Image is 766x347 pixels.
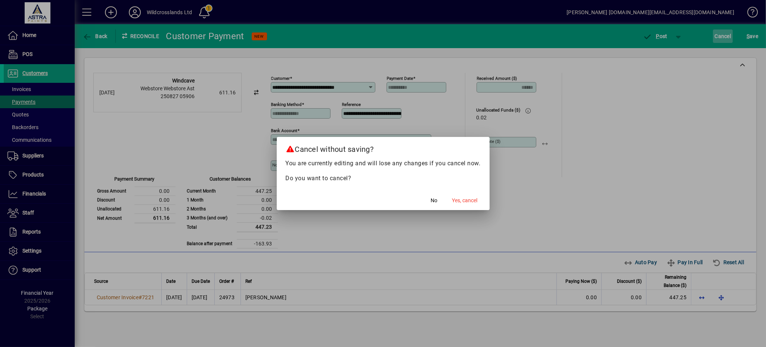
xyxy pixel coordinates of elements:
button: No [422,194,446,207]
span: Yes, cancel [452,197,478,204]
p: You are currently editing and will lose any changes if you cancel now. [286,159,481,168]
span: No [431,197,438,204]
h2: Cancel without saving? [277,137,490,159]
button: Yes, cancel [449,194,481,207]
p: Do you want to cancel? [286,174,481,183]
